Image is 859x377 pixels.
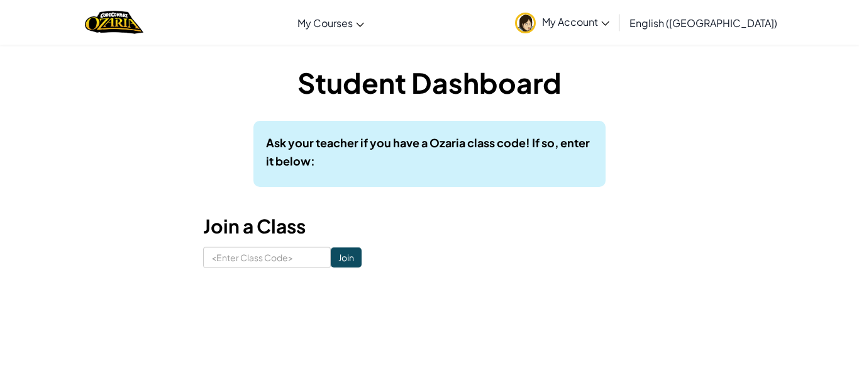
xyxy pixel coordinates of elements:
[623,6,784,40] a: English ([GEOGRAPHIC_DATA])
[515,13,536,33] img: avatar
[85,9,143,35] img: Home
[203,212,656,240] h3: Join a Class
[203,247,331,268] input: <Enter Class Code>
[297,16,353,30] span: My Courses
[203,63,656,102] h1: Student Dashboard
[266,135,590,168] b: Ask your teacher if you have a Ozaria class code! If so, enter it below:
[629,16,777,30] span: English ([GEOGRAPHIC_DATA])
[509,3,616,42] a: My Account
[331,247,362,267] input: Join
[542,15,609,28] span: My Account
[291,6,370,40] a: My Courses
[85,9,143,35] a: Ozaria by CodeCombat logo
